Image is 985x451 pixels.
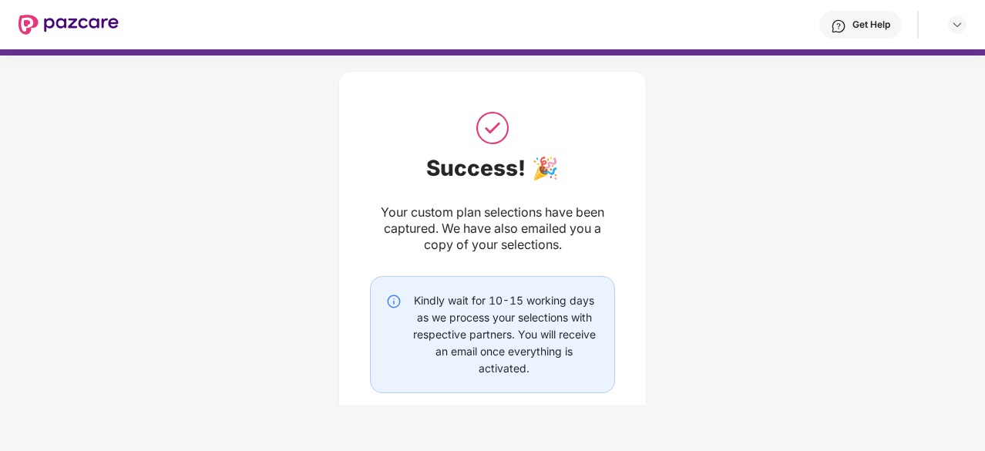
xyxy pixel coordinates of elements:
img: svg+xml;base64,PHN2ZyB3aWR0aD0iNTAiIGhlaWdodD0iNTAiIHZpZXdCb3g9IjAgMCA1MCA1MCIgZmlsbD0ibm9uZSIgeG... [473,109,512,147]
div: Get Help [852,19,890,31]
img: New Pazcare Logo [18,15,119,35]
img: svg+xml;base64,PHN2ZyBpZD0iSGVscC0zMngzMiIgeG1sbnM9Imh0dHA6Ly93d3cudzMub3JnLzIwMDAvc3ZnIiB3aWR0aD... [831,19,846,34]
img: svg+xml;base64,PHN2ZyBpZD0iSW5mby0yMHgyMCIgeG1sbnM9Imh0dHA6Ly93d3cudzMub3JnLzIwMDAvc3ZnIiB3aWR0aD... [386,294,402,309]
div: Your custom plan selections have been captured. We have also emailed you a copy of your selections. [370,204,615,253]
div: Kindly wait for 10-15 working days as we process your selections with respective partners. You wi... [409,292,599,377]
img: svg+xml;base64,PHN2ZyBpZD0iRHJvcGRvd24tMzJ4MzIiIHhtbG5zPSJodHRwOi8vd3d3LnczLm9yZy8yMDAwL3N2ZyIgd2... [951,19,963,31]
div: Success! 🎉 [370,155,615,181]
